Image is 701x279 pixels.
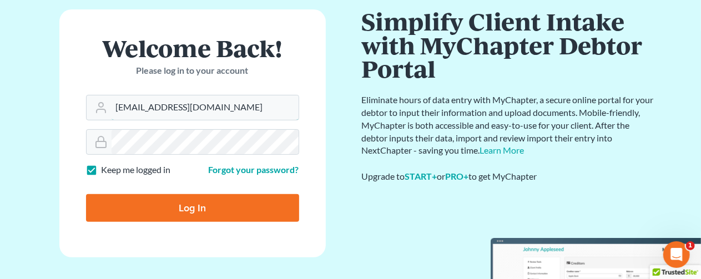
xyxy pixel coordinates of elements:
a: Forgot your password? [209,164,299,175]
div: Upgrade to or to get MyChapter [362,170,656,183]
input: Email Address [112,95,299,120]
a: PRO+ [446,171,469,181]
h1: Welcome Back! [86,36,299,60]
a: START+ [405,171,437,181]
iframe: Intercom live chat [663,241,690,268]
p: Eliminate hours of data entry with MyChapter, a secure online portal for your debtor to input the... [362,94,656,157]
span: 1 [686,241,695,250]
input: Log In [86,194,299,222]
a: Learn More [480,145,525,155]
h1: Simplify Client Intake with MyChapter Debtor Portal [362,9,656,80]
label: Keep me logged in [102,164,171,176]
p: Please log in to your account [86,64,299,77]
